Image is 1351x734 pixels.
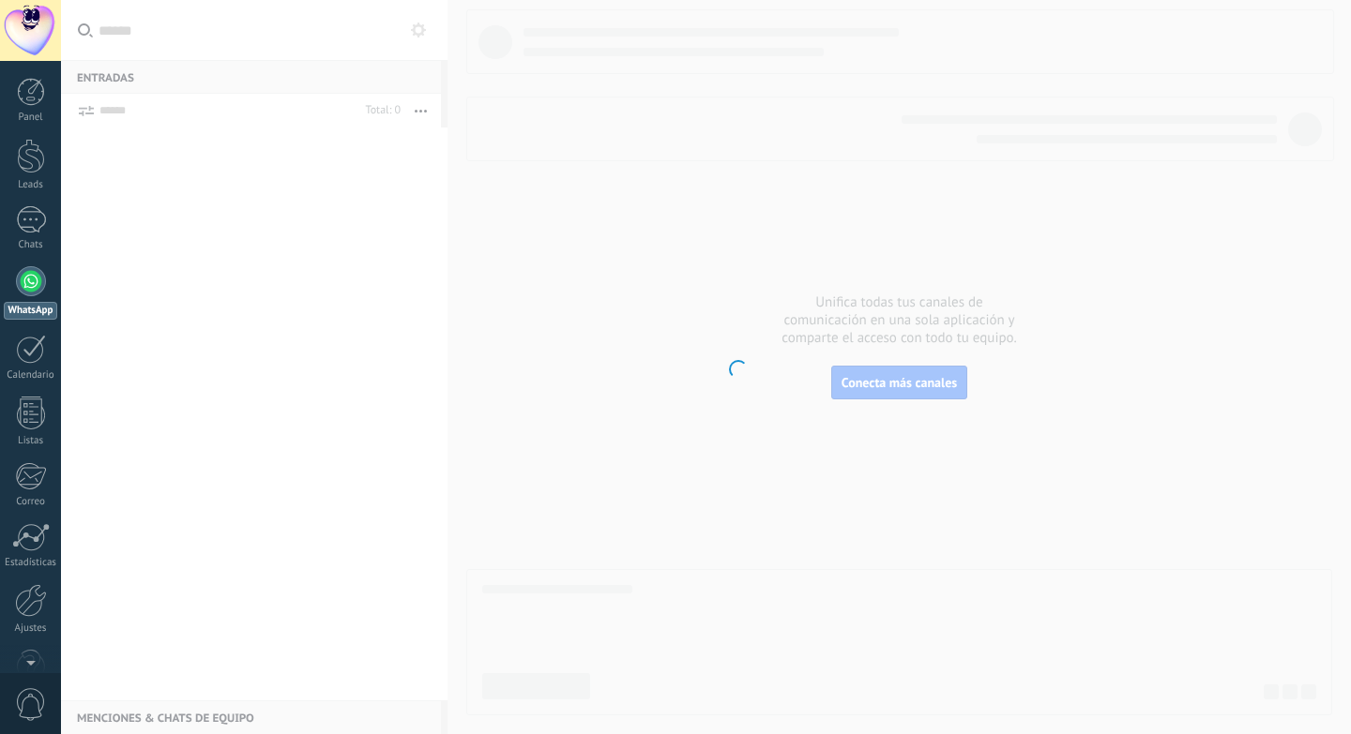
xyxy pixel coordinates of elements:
div: Panel [4,112,58,124]
div: Calendario [4,369,58,382]
div: Leads [4,179,58,191]
div: WhatsApp [4,302,57,320]
div: Listas [4,435,58,447]
div: Chats [4,239,58,251]
div: Ajustes [4,622,58,635]
div: Correo [4,496,58,508]
div: Estadísticas [4,557,58,569]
